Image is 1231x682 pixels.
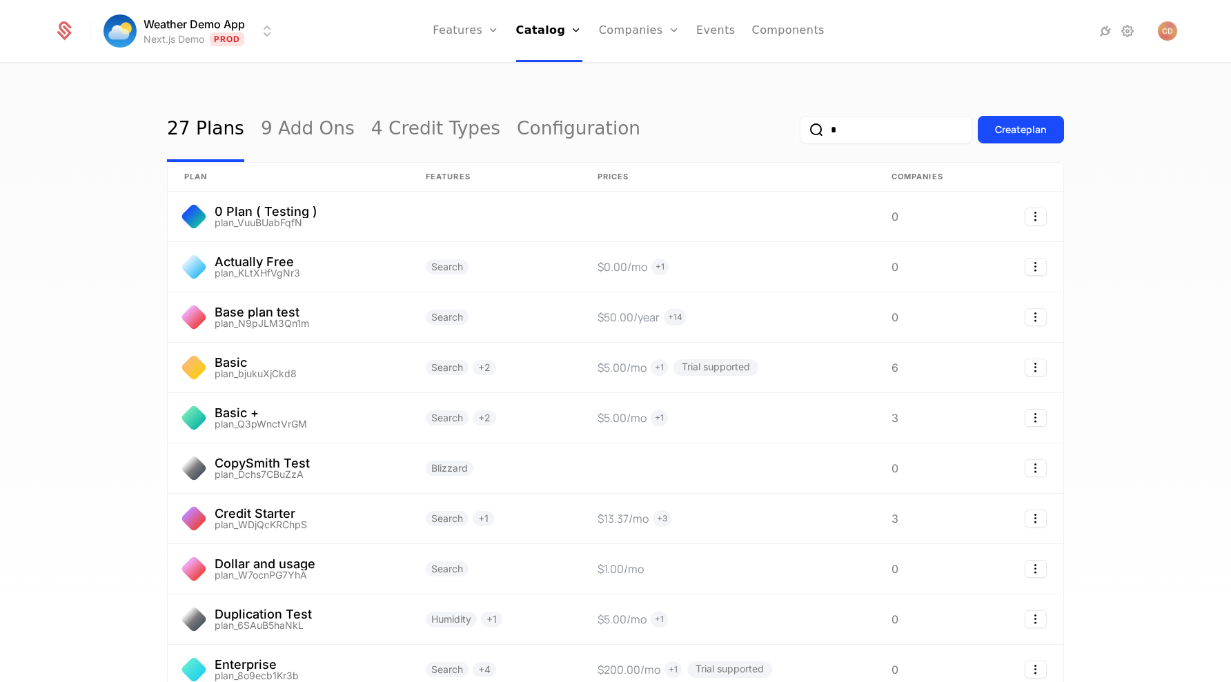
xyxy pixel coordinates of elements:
[1025,510,1047,528] button: Select action
[1097,23,1114,39] a: Integrations
[409,163,581,192] th: Features
[167,97,244,162] a: 27 Plans
[1025,359,1047,377] button: Select action
[1025,610,1047,628] button: Select action
[1119,23,1136,39] a: Settings
[1025,258,1047,276] button: Select action
[1158,21,1177,41] button: Open user button
[1158,21,1177,41] img: Cole Demo
[210,32,245,46] span: Prod
[261,97,355,162] a: 9 Add Ons
[1025,560,1047,578] button: Select action
[995,123,1047,137] div: Create plan
[978,116,1064,143] button: Createplan
[371,97,500,162] a: 4 Credit Types
[1025,661,1047,679] button: Select action
[144,16,245,32] span: Weather Demo App
[168,163,409,192] th: plan
[108,16,275,46] button: Select environment
[1025,308,1047,326] button: Select action
[1025,409,1047,427] button: Select action
[144,32,204,46] div: Next.js Demo
[875,163,985,192] th: Companies
[581,163,875,192] th: Prices
[1025,459,1047,477] button: Select action
[1025,208,1047,225] button: Select action
[517,97,640,162] a: Configuration
[104,14,137,48] img: Weather Demo App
